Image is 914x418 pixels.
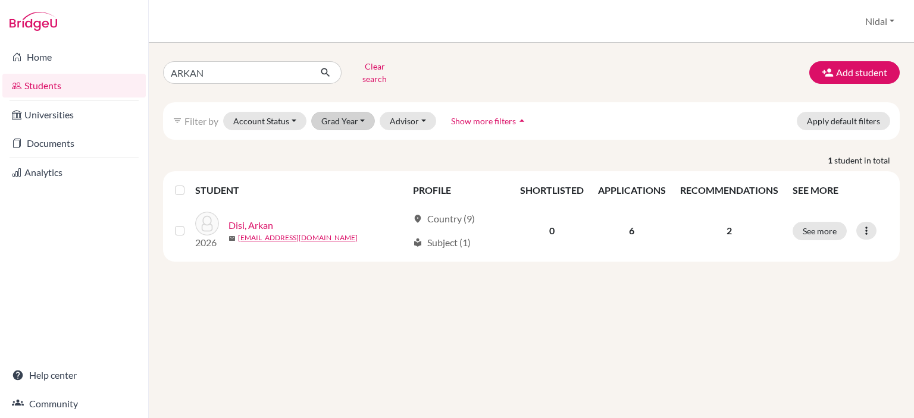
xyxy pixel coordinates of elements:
div: Subject (1) [413,235,471,250]
a: [EMAIL_ADDRESS][DOMAIN_NAME] [238,232,358,243]
a: Analytics [2,161,146,184]
th: APPLICATIONS [591,176,673,205]
span: local_library [413,238,422,247]
a: Students [2,74,146,98]
button: Apply default filters [797,112,890,130]
button: Show more filtersarrow_drop_up [441,112,538,130]
i: arrow_drop_up [516,115,528,127]
button: Nidal [860,10,900,33]
a: Disi, Arkan [228,218,273,232]
th: RECOMMENDATIONS [673,176,785,205]
span: Show more filters [451,116,516,126]
img: Bridge-U [10,12,57,31]
td: 0 [513,205,591,257]
strong: 1 [828,154,834,166]
div: Country (9) [413,212,475,226]
a: Help center [2,363,146,387]
span: mail [228,235,236,242]
button: Account Status [223,112,306,130]
p: 2 [680,224,778,238]
button: See more [793,222,847,240]
i: filter_list [173,116,182,125]
a: Community [2,392,146,416]
span: student in total [834,154,900,166]
td: 6 [591,205,673,257]
button: Grad Year [311,112,375,130]
a: Documents [2,131,146,155]
th: SEE MORE [785,176,896,205]
th: PROFILE [406,176,512,205]
span: Filter by [184,115,218,127]
button: Clear search [342,57,408,88]
p: 2026 [195,235,219,250]
a: Universities [2,103,146,127]
th: SHORTLISTED [513,176,591,205]
a: Home [2,45,146,69]
th: STUDENT [195,176,406,205]
button: Advisor [380,112,436,130]
span: location_on [413,214,422,224]
input: Find student by name... [163,61,311,84]
img: Disi, Arkan [195,212,219,235]
button: Add student [809,61,900,84]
